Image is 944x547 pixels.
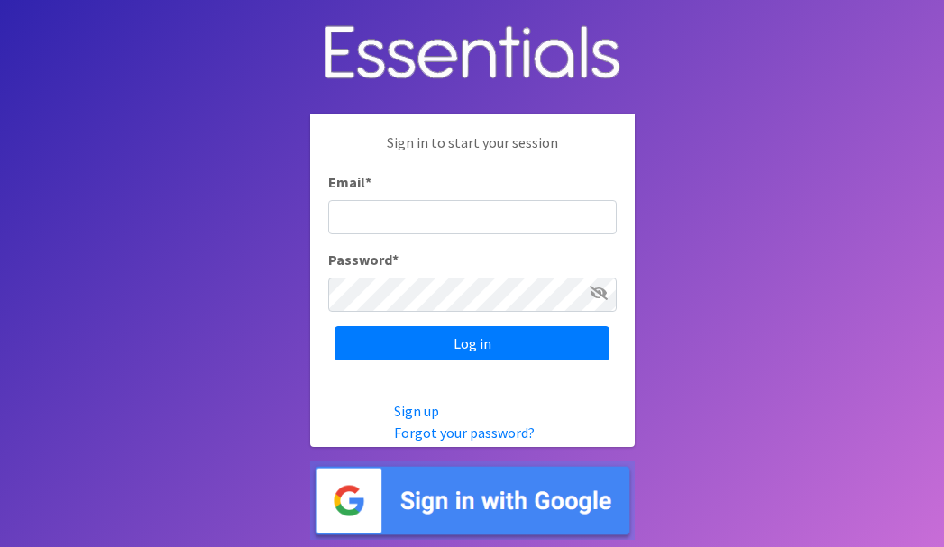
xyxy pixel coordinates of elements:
[394,424,535,442] a: Forgot your password?
[394,402,439,420] a: Sign up
[392,251,399,269] abbr: required
[365,173,371,191] abbr: required
[310,7,635,100] img: Human Essentials
[328,249,399,270] label: Password
[328,132,617,171] p: Sign in to start your session
[328,171,371,193] label: Email
[335,326,609,360] input: Log in
[310,461,635,540] img: Sign in with Google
